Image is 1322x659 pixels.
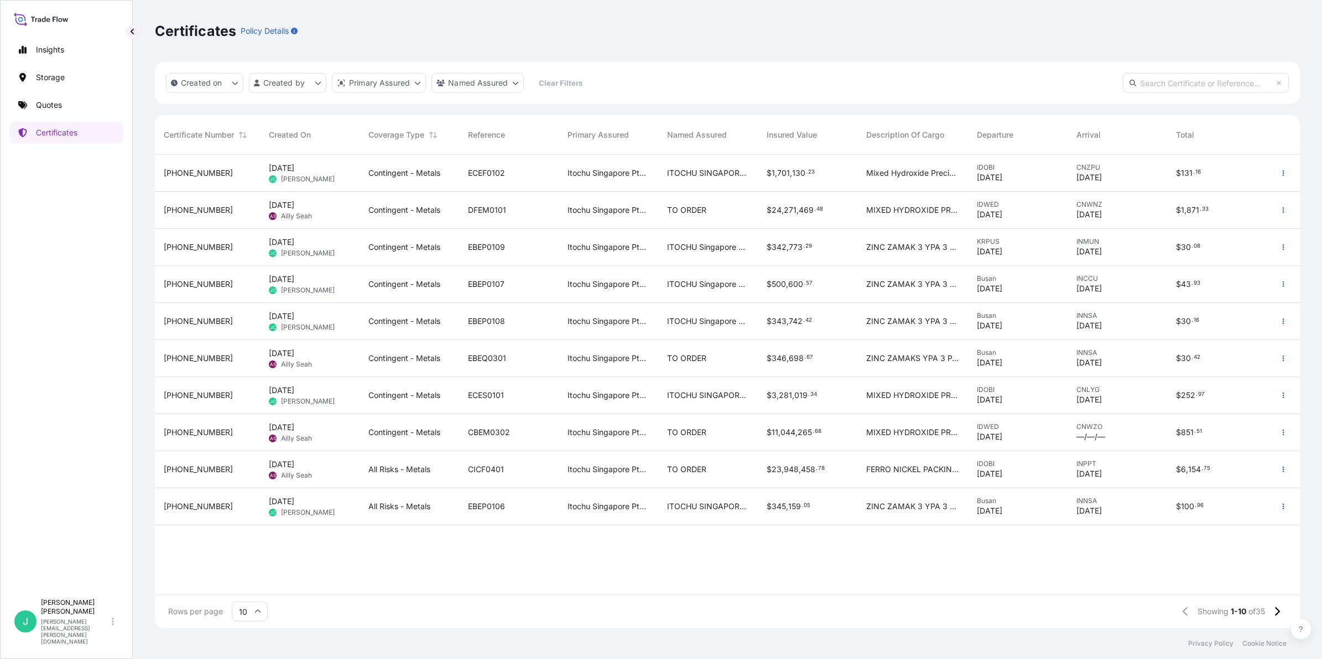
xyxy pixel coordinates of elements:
span: INNSA [1076,311,1158,320]
span: [DATE] [269,422,294,433]
span: 48 [816,207,823,211]
span: 6 [1181,466,1186,473]
span: 265 [798,428,812,436]
span: , [799,466,801,473]
span: [PHONE_NUMBER] [164,316,233,327]
span: [PERSON_NAME] [281,286,335,295]
span: $ [767,391,772,399]
span: AS [270,359,276,370]
button: Sort [426,128,440,142]
span: . [1191,244,1193,248]
a: Certificates [9,122,123,144]
span: Itochu Singapore Pte Ltd [568,501,649,512]
span: JC [270,248,276,259]
span: , [795,428,798,436]
span: 701 [777,169,790,177]
span: , [787,317,789,325]
span: $ [1176,466,1181,473]
span: CNZPU [1076,163,1158,172]
span: Itochu Singapore Pte Ltd [568,464,649,475]
span: 346 [772,354,787,362]
span: [DATE] [269,496,294,507]
span: Itochu Singapore Pte Ltd [568,242,649,253]
span: 154 [1188,466,1201,473]
span: [DATE] [977,283,1002,294]
button: Sort [236,128,249,142]
a: Privacy Policy [1188,639,1233,648]
span: 698 [789,354,804,362]
span: IDWED [977,200,1059,209]
span: Description Of Cargo [866,129,944,140]
span: [PERSON_NAME] [281,175,335,184]
span: JC [270,174,276,185]
span: $ [1176,354,1181,362]
span: 23 [808,170,815,174]
span: [DATE] [1076,246,1102,257]
span: . [1196,393,1198,396]
span: [DATE] [977,320,1002,331]
span: 78 [818,467,825,470]
span: ZINC ZAMAK 3 YPA 3 Gross Weight 100 162 MTS Net Weight 100 142 MTS Number Of Bundles 100 Bundles [866,316,959,327]
span: CICF0401 [468,464,504,475]
span: MIXED HYDROXIDE PRECIPITATE [866,427,959,438]
span: JC [270,285,276,296]
span: TO ORDER [667,205,706,216]
span: 57 [806,281,813,285]
span: , [786,503,788,510]
span: Coverage Type [368,129,424,140]
span: ITOCHU SINGAPORE PTE LTD [667,168,749,179]
span: $ [1176,317,1181,325]
span: ZINC ZAMAK 3 YPA 3 Gross Weight 99 998 MTS Net Weight 99 978 MTS 100 Bundles [866,501,959,512]
button: createdBy Filter options [249,73,326,93]
p: Certificates [36,127,77,138]
span: [DATE] [1076,172,1102,183]
span: , [775,169,777,177]
span: EBEP0109 [468,242,505,253]
span: 29 [805,244,812,248]
span: EBEP0108 [468,316,505,327]
span: Itochu Singapore Pte Ltd [568,427,649,438]
span: Created On [269,129,311,140]
span: . [813,430,814,433]
span: All Risks - Metals [368,464,430,475]
p: Certificates [155,22,236,40]
span: [PHONE_NUMBER] [164,427,233,438]
span: 96 [1197,504,1204,508]
span: . [1200,207,1201,211]
span: [PHONE_NUMBER] [164,464,233,475]
p: Insights [36,44,64,55]
span: , [786,280,788,288]
span: $ [1176,169,1181,177]
span: [PHONE_NUMBER] [164,390,233,401]
span: CNWZO [1076,422,1158,431]
span: Ailly Seah [281,471,312,480]
span: . [1201,467,1203,470]
span: , [792,391,794,399]
span: [DATE] [269,200,294,211]
span: $ [767,466,772,473]
span: AS [270,470,276,481]
span: 469 [799,206,814,214]
span: ITOCHU SINGAPORE PTE LTD [667,390,749,401]
span: [DATE] [977,394,1002,405]
span: Certificate Number [164,129,234,140]
span: [DATE] [269,311,294,322]
span: . [1191,318,1193,322]
span: EBEP0107 [468,279,504,290]
span: CBEM0302 [468,427,510,438]
span: of 35 [1248,606,1265,617]
span: [DATE] [269,237,294,248]
span: . [803,318,805,322]
span: [PHONE_NUMBER] [164,168,233,179]
span: 3 [772,391,777,399]
span: 100 [1181,503,1194,510]
span: . [1194,430,1196,433]
p: Created on [181,77,222,88]
span: [DATE] [977,357,1002,368]
span: 42 [805,318,812,322]
span: . [1195,504,1196,508]
span: , [778,428,780,436]
span: [DATE] [1076,357,1102,368]
span: [DATE] [977,209,1002,220]
span: 16 [1195,170,1201,174]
